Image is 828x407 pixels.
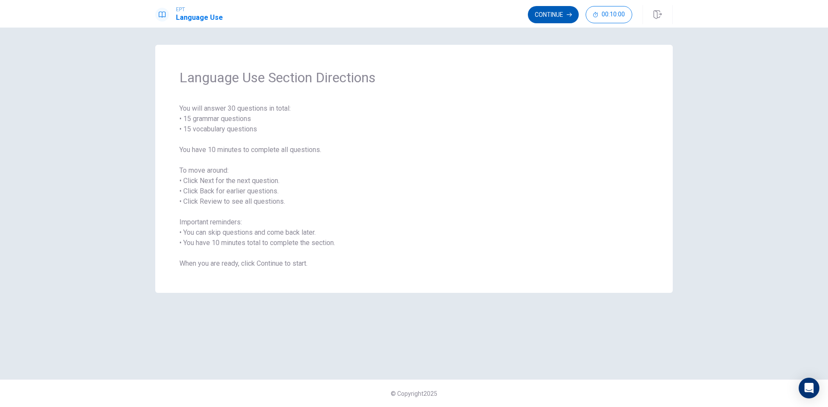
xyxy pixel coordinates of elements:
button: 00:10:00 [586,6,632,23]
span: EPT [176,6,223,12]
span: You will answer 30 questions in total: • 15 grammar questions • 15 vocabulary questions You have ... [179,103,649,269]
span: 00:10:00 [602,11,625,18]
span: Language Use Section Directions [179,69,649,86]
button: Continue [528,6,579,23]
div: Open Intercom Messenger [799,378,819,398]
span: © Copyright 2025 [391,390,437,397]
h1: Language Use [176,12,223,23]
